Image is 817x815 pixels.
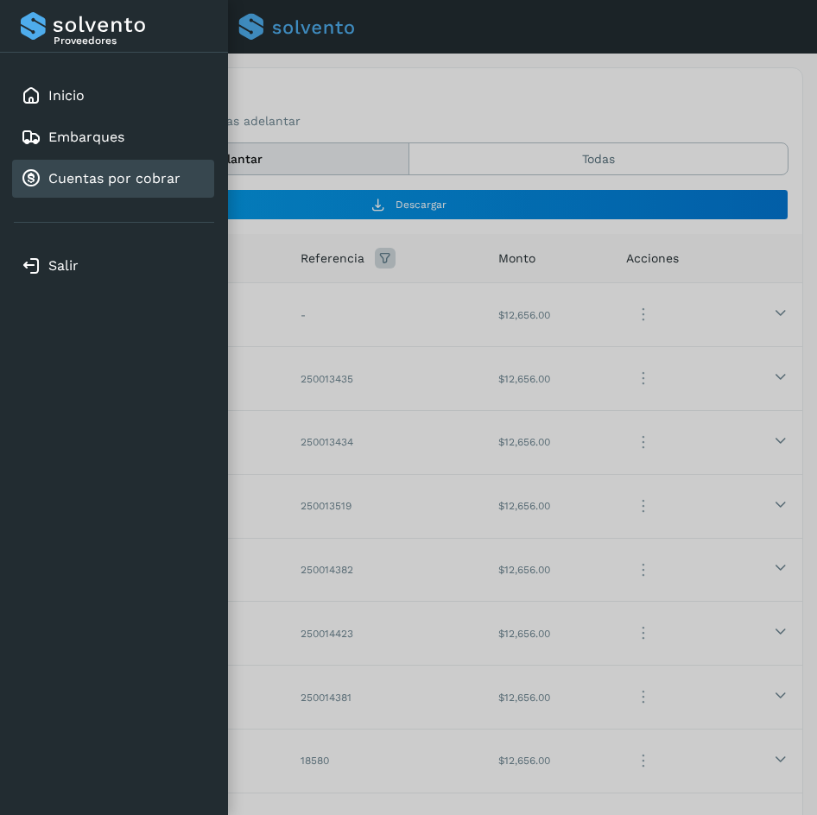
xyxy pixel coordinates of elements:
div: Salir [12,247,214,285]
a: Cuentas por cobrar [48,170,180,186]
div: Inicio [12,77,214,115]
a: Inicio [48,87,85,104]
div: Cuentas por cobrar [12,160,214,198]
div: Embarques [12,118,214,156]
a: Embarques [48,129,124,145]
a: Salir [48,257,79,274]
p: Proveedores [54,35,207,47]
